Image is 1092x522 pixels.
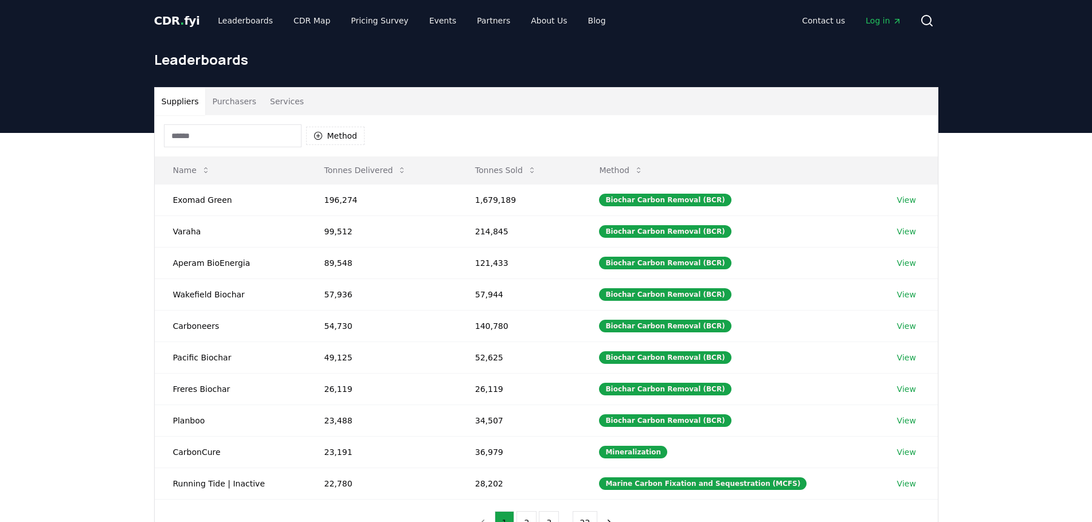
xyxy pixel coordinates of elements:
[155,310,306,342] td: Carboneers
[457,373,581,405] td: 26,119
[793,10,854,31] a: Contact us
[897,289,916,300] a: View
[306,247,457,278] td: 89,548
[457,405,581,436] td: 34,507
[897,257,916,269] a: View
[306,127,365,145] button: Method
[155,247,306,278] td: Aperam BioEnergia
[466,159,546,182] button: Tonnes Sold
[155,436,306,468] td: CarbonCure
[897,226,916,237] a: View
[180,14,184,28] span: .
[155,373,306,405] td: Freres Biochar
[457,184,581,215] td: 1,679,189
[284,10,339,31] a: CDR Map
[205,88,263,115] button: Purchasers
[315,159,416,182] button: Tonnes Delivered
[599,194,731,206] div: Biochar Carbon Removal (BCR)
[342,10,417,31] a: Pricing Survey
[420,10,465,31] a: Events
[209,10,615,31] nav: Main
[897,383,916,395] a: View
[155,88,206,115] button: Suppliers
[306,215,457,247] td: 99,512
[457,468,581,499] td: 28,202
[457,278,581,310] td: 57,944
[599,225,731,238] div: Biochar Carbon Removal (BCR)
[897,415,916,426] a: View
[599,446,667,458] div: Mineralization
[793,10,910,31] nav: Main
[306,405,457,436] td: 23,488
[457,310,581,342] td: 140,780
[897,320,916,332] a: View
[599,288,731,301] div: Biochar Carbon Removal (BCR)
[155,468,306,499] td: Running Tide | Inactive
[155,342,306,373] td: Pacific Biochar
[263,88,311,115] button: Services
[306,184,457,215] td: 196,274
[155,405,306,436] td: Planboo
[599,257,731,269] div: Biochar Carbon Removal (BCR)
[154,14,200,28] span: CDR fyi
[897,194,916,206] a: View
[164,159,220,182] button: Name
[897,446,916,458] a: View
[599,383,731,395] div: Biochar Carbon Removal (BCR)
[306,278,457,310] td: 57,936
[154,50,938,69] h1: Leaderboards
[209,10,282,31] a: Leaderboards
[599,320,731,332] div: Biochar Carbon Removal (BCR)
[468,10,519,31] a: Partners
[306,373,457,405] td: 26,119
[522,10,576,31] a: About Us
[306,342,457,373] td: 49,125
[599,351,731,364] div: Biochar Carbon Removal (BCR)
[897,352,916,363] a: View
[897,478,916,489] a: View
[155,184,306,215] td: Exomad Green
[306,468,457,499] td: 22,780
[599,414,731,427] div: Biochar Carbon Removal (BCR)
[599,477,807,490] div: Marine Carbon Fixation and Sequestration (MCFS)
[306,436,457,468] td: 23,191
[579,10,615,31] a: Blog
[866,15,901,26] span: Log in
[154,13,200,29] a: CDR.fyi
[457,247,581,278] td: 121,433
[457,215,581,247] td: 214,845
[306,310,457,342] td: 54,730
[457,436,581,468] td: 36,979
[590,159,652,182] button: Method
[155,278,306,310] td: Wakefield Biochar
[457,342,581,373] td: 52,625
[856,10,910,31] a: Log in
[155,215,306,247] td: Varaha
